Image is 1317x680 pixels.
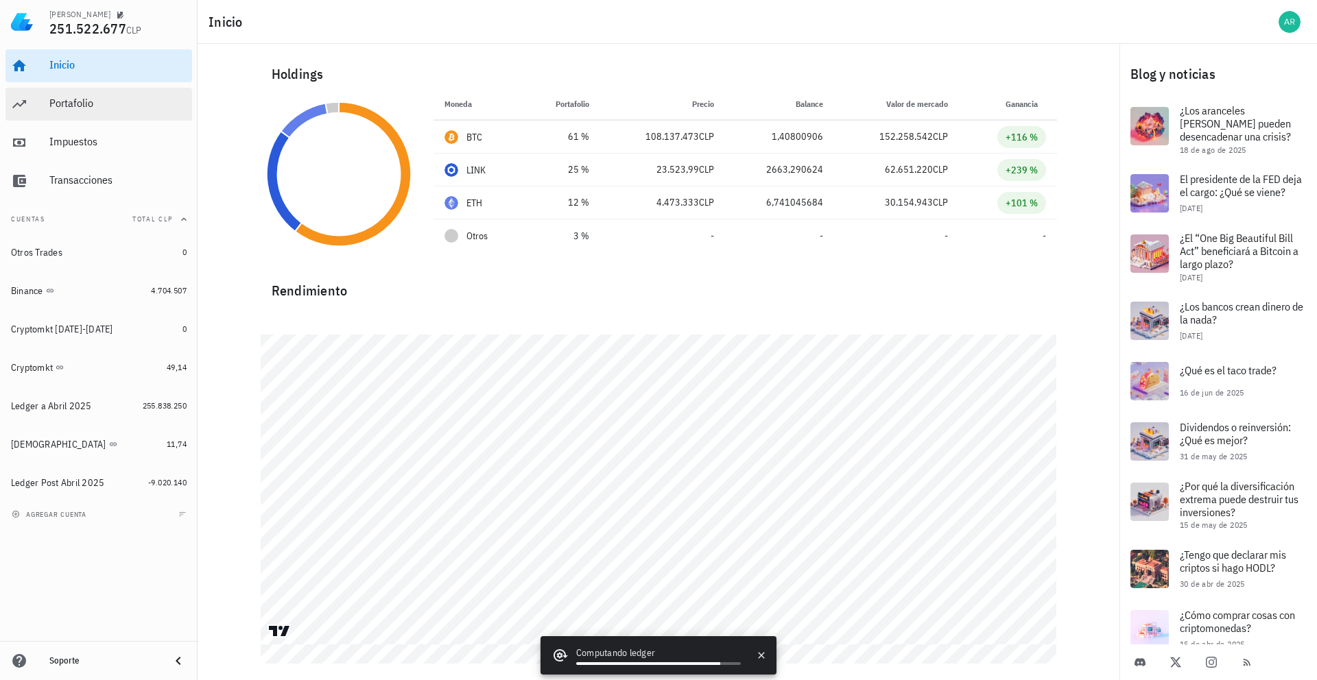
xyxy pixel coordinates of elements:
[534,229,589,243] div: 3 %
[1180,579,1245,589] span: 30 de abr de 2025
[49,655,159,666] div: Soporte
[167,439,187,449] span: 11,74
[736,130,823,144] div: 1,40800906
[945,230,948,242] span: -
[132,215,173,223] span: Total CLP
[534,195,589,210] div: 12 %
[1180,608,1295,635] span: ¿Cómo comprar cosas con criptomonedas?
[11,11,33,33] img: LedgiFi
[645,130,699,143] span: 108.137.473
[1119,539,1317,599] a: ¿Tengo que declarar mis criptos si hago HODL? 30 de abr de 2025
[1119,52,1317,96] div: Blog y noticias
[49,135,187,148] div: Impuestos
[11,477,105,489] div: Ledger Post Abril 2025
[466,163,486,177] div: LINK
[466,229,488,243] span: Otros
[5,236,192,269] a: Otros Trades 0
[1119,163,1317,223] a: El presidente de la FED deja el cargo: ¿Qué se viene? [DATE]
[1279,11,1301,33] div: avatar
[885,196,933,208] span: 30.154.943
[1180,387,1244,398] span: 16 de jun de 2025
[1119,223,1317,291] a: ¿El “One Big Beautiful Bill Act” beneficiará a Bitcoin a largo plazo? [DATE]
[11,362,53,374] div: Cryptomkt
[1119,291,1317,351] a: ¿Los bancos crean dinero de la nada? [DATE]
[261,52,1057,96] div: Holdings
[5,49,192,82] a: Inicio
[49,58,187,71] div: Inicio
[148,477,187,487] span: -9.020.140
[143,400,187,411] span: 255.838.250
[1006,163,1038,177] div: +239 %
[1180,363,1277,377] span: ¿Qué es el taco trade?
[699,163,714,175] span: CLP
[656,196,699,208] span: 4.473.333
[1180,300,1303,326] span: ¿Los bancos crean dinero de la nada?
[5,428,192,461] a: [DEMOGRAPHIC_DATA] 11,74
[1180,272,1202,282] span: [DATE]
[1006,99,1046,109] span: Ganancia
[725,88,834,121] th: Balance
[5,313,192,345] a: Cryptomkt [DATE]-[DATE] 0
[1119,96,1317,163] a: ¿Los aranceles [PERSON_NAME] pueden desencadenar una crisis? 18 de ago de 2025
[14,510,86,519] span: agregar cuenta
[126,24,142,36] span: CLP
[49,19,126,38] span: 251.522.677
[736,195,823,210] div: 6,741045684
[933,163,948,175] span: CLP
[49,173,187,186] div: Transacciones
[1180,145,1246,155] span: 18 de ago de 2025
[5,466,192,499] a: Ledger Post Abril 2025 -9.020.140
[1119,351,1317,411] a: ¿Qué es el taco trade? 16 de jun de 2025
[711,230,714,242] span: -
[434,88,523,121] th: Moneda
[534,130,589,144] div: 61 %
[576,646,741,662] div: Computando ledger
[209,11,248,33] h1: Inicio
[879,130,933,143] span: 152.258.542
[5,274,192,307] a: Binance 4.704.507
[182,247,187,257] span: 0
[534,162,589,177] div: 25 %
[885,163,933,175] span: 62.651.220
[736,162,823,177] div: 2663,290624
[11,285,43,297] div: Binance
[1180,548,1286,574] span: ¿Tengo que declarar mis criptos si hago HODL?
[5,126,192,159] a: Impuestos
[5,351,192,384] a: Cryptomkt 49,14
[1180,172,1302,199] span: El presidente de la FED deja el cargo: ¿Qué se viene?
[49,9,110,20] div: [PERSON_NAME]
[5,389,192,422] a: Ledger a Abril 2025 255.838.250
[5,88,192,121] a: Portafolio
[699,130,714,143] span: CLP
[523,88,600,121] th: Portafolio
[11,247,62,258] div: Otros Trades
[933,130,948,143] span: CLP
[1180,479,1298,519] span: ¿Por qué la diversificación extrema puede destruir tus inversiones?
[1180,203,1202,213] span: [DATE]
[5,203,192,236] button: CuentasTotal CLP
[167,362,187,372] span: 49,14
[8,507,93,521] button: agregar cuenta
[1180,420,1291,447] span: Dividendos o reinversión: ¿Qué es mejor?
[1043,230,1046,242] span: -
[933,196,948,208] span: CLP
[11,324,113,335] div: Cryptomkt [DATE]-[DATE]
[261,269,1057,302] div: Rendimiento
[151,285,187,295] span: 4.704.507
[1006,130,1038,144] div: +116 %
[1180,231,1298,271] span: ¿El “One Big Beautiful Bill Act” beneficiará a Bitcoin a largo plazo?
[182,324,187,334] span: 0
[49,97,187,110] div: Portafolio
[268,624,292,637] a: Charting by TradingView
[656,163,699,175] span: 23.523,99
[1180,451,1248,461] span: 31 de may de 2025
[466,196,483,210] div: ETH
[834,88,959,121] th: Valor de mercado
[1119,472,1317,539] a: ¿Por qué la diversificación extrema puede destruir tus inversiones? 15 de may de 2025
[1180,104,1291,143] span: ¿Los aranceles [PERSON_NAME] pueden desencadenar una crisis?
[444,163,458,177] div: LINK-icon
[11,400,92,412] div: Ledger a Abril 2025
[444,130,458,144] div: BTC-icon
[1119,599,1317,659] a: ¿Cómo comprar cosas con criptomonedas? 15 de abr de 2025
[1006,196,1038,210] div: +101 %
